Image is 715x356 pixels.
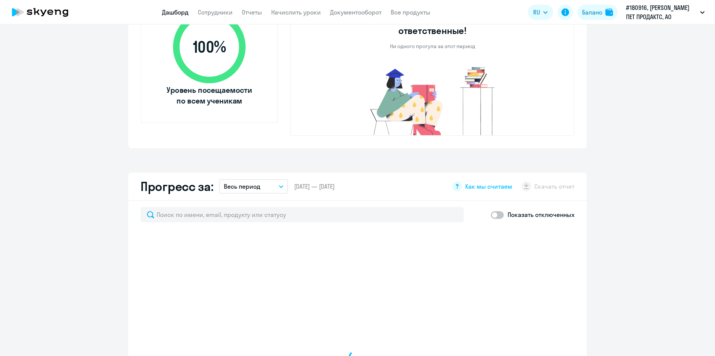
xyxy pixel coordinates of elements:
[141,179,213,194] h2: Прогресс за:
[528,5,553,20] button: RU
[390,43,475,50] p: Ни одного прогула за этот период
[162,8,189,16] a: Дашборд
[622,3,709,21] button: #180916, [PERSON_NAME] ПЕТ ПРОДАКТС, АО
[508,210,574,219] p: Показать отключенных
[219,179,288,194] button: Весь период
[577,5,618,20] button: Балансbalance
[533,8,540,17] span: RU
[356,65,509,135] img: no-truants
[626,3,697,21] p: #180916, [PERSON_NAME] ПЕТ ПРОДАКТС, АО
[582,8,602,17] div: Баланс
[271,8,321,16] a: Начислить уроки
[165,38,253,56] span: 100 %
[141,207,464,222] input: Поиск по имени, email, продукту или статусу
[605,8,613,16] img: balance
[198,8,233,16] a: Сотрудники
[330,8,382,16] a: Документооборот
[224,182,260,191] p: Весь период
[294,182,335,191] span: [DATE] — [DATE]
[465,182,512,191] span: Как мы считаем
[391,8,430,16] a: Все продукты
[242,8,262,16] a: Отчеты
[165,85,253,106] span: Уровень посещаемости по всем ученикам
